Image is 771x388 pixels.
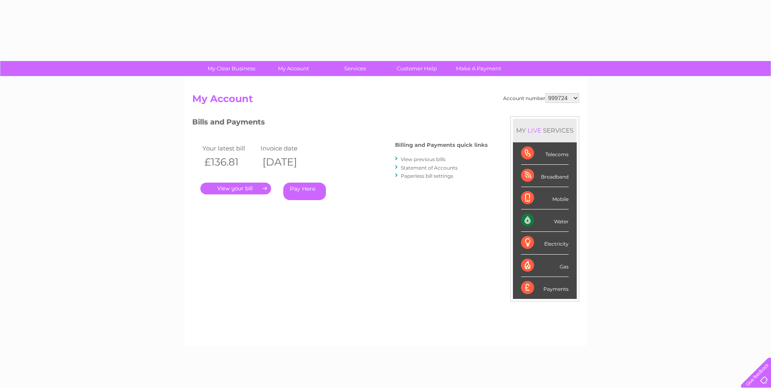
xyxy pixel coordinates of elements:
[521,277,569,299] div: Payments
[521,187,569,209] div: Mobile
[200,154,259,170] th: £136.81
[521,209,569,232] div: Water
[260,61,327,76] a: My Account
[321,61,389,76] a: Services
[283,183,326,200] a: Pay Here
[200,183,271,194] a: .
[503,93,579,103] div: Account number
[401,156,445,162] a: View previous bills
[521,142,569,165] div: Telecoms
[383,61,450,76] a: Customer Help
[513,119,577,142] div: MY SERVICES
[258,154,317,170] th: [DATE]
[521,165,569,187] div: Broadband
[521,232,569,254] div: Electricity
[258,143,317,154] td: Invoice date
[526,126,543,134] div: LIVE
[401,165,458,171] a: Statement of Accounts
[200,143,259,154] td: Your latest bill
[401,173,453,179] a: Paperless bill settings
[395,142,488,148] h4: Billing and Payments quick links
[521,255,569,277] div: Gas
[192,116,488,131] h3: Bills and Payments
[445,61,512,76] a: Make A Payment
[192,93,579,109] h2: My Account
[198,61,265,76] a: My Clear Business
